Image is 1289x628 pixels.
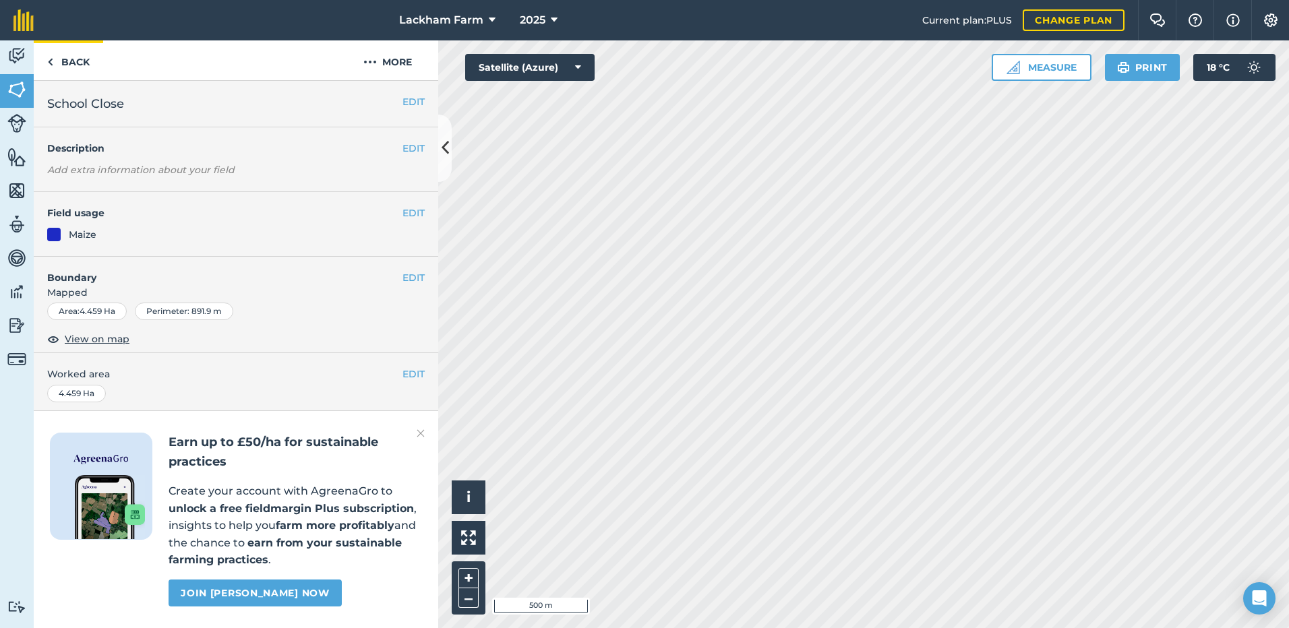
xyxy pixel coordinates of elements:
[47,54,53,70] img: svg+xml;base64,PHN2ZyB4bWxucz0iaHR0cDovL3d3dy53My5vcmcvMjAwMC9zdmciIHdpZHRoPSI5IiBoZWlnaHQ9IjI0Ii...
[467,489,471,505] span: i
[7,282,26,302] img: svg+xml;base64,PD94bWwgdmVyc2lvbj0iMS4wIiBlbmNvZGluZz0idXRmLTgiPz4KPCEtLSBHZW5lcmF0b3I6IEFkb2JlIE...
[69,227,96,242] div: Maize
[47,303,127,320] div: Area : 4.459 Ha
[47,367,425,381] span: Worked area
[461,530,476,545] img: Four arrows, one pointing top left, one top right, one bottom right and the last bottom left
[458,568,479,588] button: +
[458,588,479,608] button: –
[402,270,425,285] button: EDIT
[276,519,394,532] strong: farm more profitably
[169,502,414,515] strong: unlock a free fieldmargin Plus subscription
[1149,13,1166,27] img: Two speech bubbles overlapping with the left bubble in the forefront
[34,40,103,80] a: Back
[402,94,425,109] button: EDIT
[7,350,26,369] img: svg+xml;base64,PD94bWwgdmVyc2lvbj0iMS4wIiBlbmNvZGluZz0idXRmLTgiPz4KPCEtLSBHZW5lcmF0b3I6IEFkb2JlIE...
[47,331,59,347] img: svg+xml;base64,PHN2ZyB4bWxucz0iaHR0cDovL3d3dy53My5vcmcvMjAwMC9zdmciIHdpZHRoPSIxOCIgaGVpZ2h0PSIyNC...
[1117,59,1130,75] img: svg+xml;base64,PHN2ZyB4bWxucz0iaHR0cDovL3d3dy53My5vcmcvMjAwMC9zdmciIHdpZHRoPSIxOSIgaGVpZ2h0PSIyNC...
[402,367,425,381] button: EDIT
[1007,61,1020,74] img: Ruler icon
[169,579,341,606] a: Join [PERSON_NAME] now
[169,482,422,569] p: Create your account with AgreenaGro to , insights to help you and the chance to .
[34,257,402,285] h4: Boundary
[65,332,129,346] span: View on map
[1193,54,1276,81] button: 18 °C
[135,303,233,320] div: Perimeter : 891.9 m
[47,206,402,220] h4: Field usage
[992,54,1091,81] button: Measure
[7,181,26,201] img: svg+xml;base64,PHN2ZyB4bWxucz0iaHR0cDovL3d3dy53My5vcmcvMjAwMC9zdmciIHdpZHRoPSI1NiIgaGVpZ2h0PSI2MC...
[1243,582,1276,615] div: Open Intercom Messenger
[47,385,106,402] div: 4.459 Ha
[922,13,1012,28] span: Current plan : PLUS
[1105,54,1180,81] button: Print
[1023,9,1125,31] a: Change plan
[169,433,422,472] h2: Earn up to £50/ha for sustainable practices
[337,40,438,80] button: More
[417,425,425,441] img: svg+xml;base64,PHN2ZyB4bWxucz0iaHR0cDovL3d3dy53My5vcmcvMjAwMC9zdmciIHdpZHRoPSIyMiIgaGVpZ2h0PSIzMC...
[399,12,483,28] span: Lackham Farm
[7,147,26,167] img: svg+xml;base64,PHN2ZyB4bWxucz0iaHR0cDovL3d3dy53My5vcmcvMjAwMC9zdmciIHdpZHRoPSI1NiIgaGVpZ2h0PSI2MC...
[7,80,26,100] img: svg+xml;base64,PHN2ZyB4bWxucz0iaHR0cDovL3d3dy53My5vcmcvMjAwMC9zdmciIHdpZHRoPSI1NiIgaGVpZ2h0PSI2MC...
[7,46,26,66] img: svg+xml;base64,PD94bWwgdmVyc2lvbj0iMS4wIiBlbmNvZGluZz0idXRmLTgiPz4KPCEtLSBHZW5lcmF0b3I6IEFkb2JlIE...
[1187,13,1203,27] img: A question mark icon
[1207,54,1230,81] span: 18 ° C
[452,480,485,514] button: i
[47,331,129,347] button: View on map
[363,54,377,70] img: svg+xml;base64,PHN2ZyB4bWxucz0iaHR0cDovL3d3dy53My5vcmcvMjAwMC9zdmciIHdpZHRoPSIyMCIgaGVpZ2h0PSIyNC...
[1240,54,1267,81] img: svg+xml;base64,PD94bWwgdmVyc2lvbj0iMS4wIiBlbmNvZGluZz0idXRmLTgiPz4KPCEtLSBHZW5lcmF0b3I6IEFkb2JlIE...
[13,9,34,31] img: fieldmargin Logo
[34,285,438,300] span: Mapped
[1263,13,1279,27] img: A cog icon
[47,141,425,156] h4: Description
[1226,12,1240,28] img: svg+xml;base64,PHN2ZyB4bWxucz0iaHR0cDovL3d3dy53My5vcmcvMjAwMC9zdmciIHdpZHRoPSIxNyIgaGVpZ2h0PSIxNy...
[520,12,545,28] span: 2025
[47,164,235,176] em: Add extra information about your field
[402,141,425,156] button: EDIT
[7,600,26,613] img: svg+xml;base64,PD94bWwgdmVyc2lvbj0iMS4wIiBlbmNvZGluZz0idXRmLTgiPz4KPCEtLSBHZW5lcmF0b3I6IEFkb2JlIE...
[7,214,26,234] img: svg+xml;base64,PD94bWwgdmVyc2lvbj0iMS4wIiBlbmNvZGluZz0idXRmLTgiPz4KPCEtLSBHZW5lcmF0b3I6IEFkb2JlIE...
[7,248,26,268] img: svg+xml;base64,PD94bWwgdmVyc2lvbj0iMS4wIiBlbmNvZGluZz0idXRmLTgiPz4KPCEtLSBHZW5lcmF0b3I6IEFkb2JlIE...
[402,206,425,220] button: EDIT
[7,315,26,336] img: svg+xml;base64,PD94bWwgdmVyc2lvbj0iMS4wIiBlbmNvZGluZz0idXRmLTgiPz4KPCEtLSBHZW5lcmF0b3I6IEFkb2JlIE...
[75,475,145,539] img: Screenshot of the Gro app
[465,54,595,81] button: Satellite (Azure)
[7,114,26,133] img: svg+xml;base64,PD94bWwgdmVyc2lvbj0iMS4wIiBlbmNvZGluZz0idXRmLTgiPz4KPCEtLSBHZW5lcmF0b3I6IEFkb2JlIE...
[47,94,124,113] span: School Close
[169,536,402,567] strong: earn from your sustainable farming practices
